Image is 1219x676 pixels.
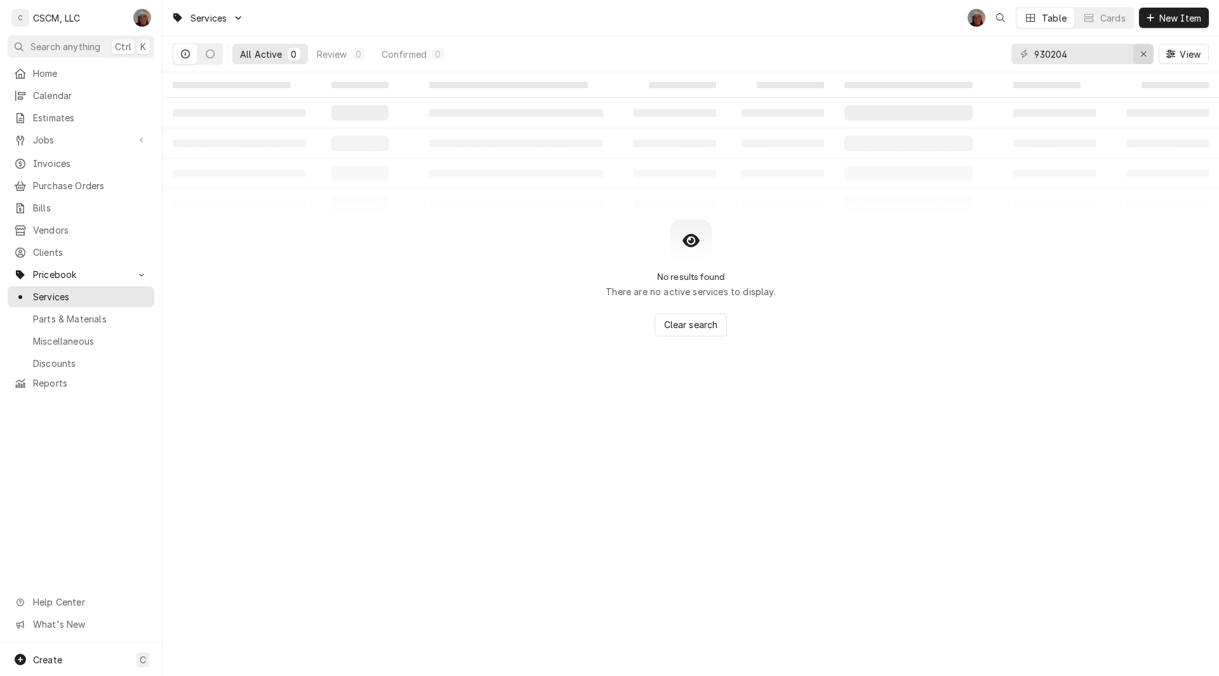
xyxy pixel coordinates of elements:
[33,268,129,281] span: Pricebook
[33,157,148,170] span: Invoices
[8,63,154,84] a: Home
[355,48,363,61] div: 0
[655,314,728,336] button: Clear search
[1139,8,1209,28] button: New Item
[1034,44,1129,64] input: Keyword search
[290,48,298,61] div: 0
[662,318,721,331] span: Clear search
[163,72,1219,220] table: All Active Services List Loading
[33,111,148,124] span: Estimates
[33,290,148,303] span: Services
[8,242,154,263] a: Clients
[1159,44,1209,64] button: View
[1157,11,1204,25] span: New Item
[8,107,154,128] a: Estimates
[33,357,148,370] span: Discounts
[33,89,148,102] span: Calendar
[434,48,442,61] div: 0
[968,9,985,27] div: Dena Vecchetti's Avatar
[1042,11,1067,25] div: Table
[606,285,775,298] p: There are no active services to display.
[33,246,148,259] span: Clients
[331,82,389,88] span: ‌
[33,179,148,192] span: Purchase Orders
[8,308,154,329] a: Parts & Materials
[33,312,148,326] span: Parts & Materials
[8,353,154,374] a: Discounts
[990,8,1011,28] button: Open search
[1177,48,1203,61] span: View
[1100,11,1126,25] div: Cards
[133,9,151,27] div: Dena Vecchetti's Avatar
[8,153,154,174] a: Invoices
[8,614,154,635] a: Go to What's New
[8,286,154,307] a: Services
[8,264,154,285] a: Go to Pricebook
[8,197,154,218] a: Bills
[1142,82,1209,88] span: ‌
[8,175,154,196] a: Purchase Orders
[140,653,146,666] span: C
[1133,44,1154,64] button: Erase input
[33,223,148,237] span: Vendors
[190,11,227,25] span: Services
[8,220,154,241] a: Vendors
[657,272,725,282] h2: No results found
[166,8,248,29] a: Go to Services
[649,82,716,88] span: ‌
[133,9,151,27] div: DV
[8,331,154,352] a: Miscellaneous
[8,129,154,150] a: Go to Jobs
[33,133,129,147] span: Jobs
[1013,82,1081,88] span: ‌
[33,654,62,665] span: Create
[429,82,588,88] span: ‌
[757,82,824,88] span: ‌
[8,592,154,613] a: Go to Help Center
[8,373,154,394] a: Reports
[382,48,427,61] div: Confirmed
[968,9,985,27] div: DV
[8,85,154,106] a: Calendar
[844,82,973,88] span: ‌
[33,67,148,80] span: Home
[33,11,80,25] div: CSCM, LLC
[140,40,146,53] span: K
[30,40,100,53] span: Search anything
[33,376,148,390] span: Reports
[8,36,154,58] button: Search anythingCtrlK
[317,48,347,61] div: Review
[33,618,147,631] span: What's New
[115,40,131,53] span: Ctrl
[240,48,283,61] div: All Active
[173,82,291,88] span: ‌
[33,201,148,215] span: Bills
[11,9,29,27] div: C
[33,335,148,348] span: Miscellaneous
[33,595,147,609] span: Help Center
